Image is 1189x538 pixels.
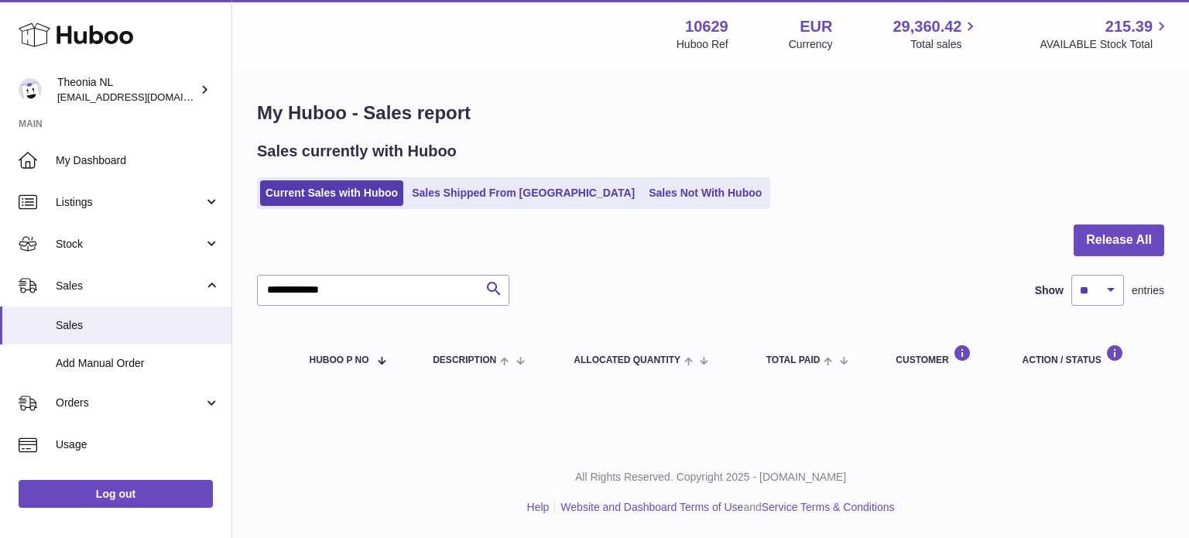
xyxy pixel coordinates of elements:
span: My Dashboard [56,153,220,168]
div: Currency [789,37,833,52]
span: 29,360.42 [893,16,961,37]
span: Add Manual Order [56,356,220,371]
span: Orders [56,396,204,410]
button: Release All [1074,224,1164,256]
a: Sales Not With Huboo [643,180,767,206]
strong: EUR [800,16,832,37]
a: 29,360.42 Total sales [893,16,979,52]
p: All Rights Reserved. Copyright 2025 - [DOMAIN_NAME] [245,470,1177,485]
a: Help [527,501,550,513]
h2: Sales currently with Huboo [257,141,457,162]
a: Website and Dashboard Terms of Use [560,501,743,513]
span: [EMAIL_ADDRESS][DOMAIN_NAME] [57,91,228,103]
span: Huboo P no [310,355,369,365]
a: Log out [19,480,213,508]
h1: My Huboo - Sales report [257,101,1164,125]
label: Show [1035,283,1064,298]
span: Description [433,355,496,365]
div: Huboo Ref [677,37,728,52]
span: Stock [56,237,204,252]
a: Service Terms & Conditions [762,501,895,513]
span: Listings [56,195,204,210]
img: info@wholesomegoods.eu [19,78,42,101]
span: Total paid [766,355,821,365]
span: entries [1132,283,1164,298]
strong: 10629 [685,16,728,37]
span: AVAILABLE Stock Total [1040,37,1170,52]
a: Current Sales with Huboo [260,180,403,206]
a: Sales Shipped From [GEOGRAPHIC_DATA] [406,180,640,206]
li: and [555,500,894,515]
span: Total sales [910,37,979,52]
span: ALLOCATED Quantity [574,355,680,365]
span: 215.39 [1105,16,1153,37]
span: Sales [56,318,220,333]
a: 215.39 AVAILABLE Stock Total [1040,16,1170,52]
div: Action / Status [1023,344,1149,365]
div: Customer [896,344,991,365]
span: Sales [56,279,204,293]
div: Theonia NL [57,75,197,105]
span: Usage [56,437,220,452]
